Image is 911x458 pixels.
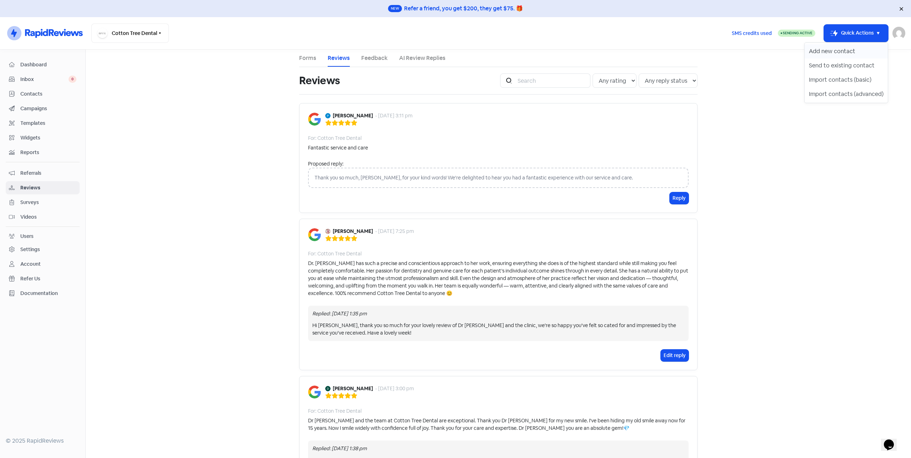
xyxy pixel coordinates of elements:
a: Surveys [6,196,80,209]
div: Thank you so much, [PERSON_NAME], for your kind words! We're delighted to hear you had a fantasti... [308,168,689,188]
a: Campaigns [6,102,80,115]
i: Replied: [DATE] 1:35 pm [312,310,367,317]
button: Import contacts (basic) [805,73,888,87]
h1: Reviews [299,69,340,92]
a: Reports [6,146,80,159]
span: Reports [20,149,76,156]
div: Dr [PERSON_NAME] and the team at Cotton Tree Dental are exceptional. Thank you Dr [PERSON_NAME] f... [308,417,689,432]
button: Reply [670,192,689,204]
span: Referrals [20,169,76,177]
span: Campaigns [20,105,76,112]
button: Add new contact [805,44,888,58]
div: - [DATE] 3:11 pm [375,112,413,119]
a: Refer Us [6,272,80,285]
img: Image [308,228,321,241]
span: Reviews [20,184,76,192]
img: Avatar [325,113,331,118]
a: Templates [6,117,80,130]
div: Settings [20,246,40,253]
i: Replied: [DATE] 1:38 pm [312,445,367,452]
a: Widgets [6,131,80,144]
a: Documentation [6,287,80,300]
span: Refer Us [20,275,76,283]
a: Settings [6,243,80,256]
a: AI Review Replies [399,54,446,62]
button: Edit reply [661,350,689,361]
div: Dr. [PERSON_NAME] has such a precise and conscientious approach to her work, ensuring everything ... [308,260,689,297]
img: Image [308,386,321,398]
button: Import contacts (advanced) [805,87,888,101]
a: Reviews [6,181,80,194]
a: SMS credits used [726,29,778,36]
div: Proposed reply: [308,160,689,168]
b: [PERSON_NAME] [333,385,373,392]
img: User [892,27,905,40]
div: For: Cotton Tree Dental [308,250,362,258]
a: Users [6,230,80,243]
img: Avatar [325,386,331,391]
iframe: chat widget [881,429,904,451]
span: Widgets [20,134,76,142]
b: [PERSON_NAME] [333,112,373,119]
div: © 2025 RapidReviews [6,437,80,445]
div: - [DATE] 3:00 pm [375,385,414,392]
a: Account [6,258,80,271]
span: Templates [20,119,76,127]
span: Surveys [20,199,76,206]
a: Reviews [328,54,350,62]
span: Documentation [20,290,76,297]
span: Inbox [20,76,69,83]
a: Contacts [6,87,80,101]
div: Refer a friend, you get $200, they get $75. 🎁 [404,4,523,13]
div: Users [20,233,34,240]
a: Dashboard [6,58,80,71]
b: [PERSON_NAME] [333,228,373,235]
div: For: Cotton Tree Dental [308,407,362,415]
img: Avatar [325,229,331,234]
span: Dashboard [20,61,76,68]
span: Sending Active [783,31,812,35]
span: Videos [20,213,76,221]
button: Quick Actions [824,25,888,42]
div: Account [20,260,41,268]
div: Hi [PERSON_NAME], thank you so much for your lovely review of Dr [PERSON_NAME] and the clinic, we... [312,322,684,337]
a: Referrals [6,167,80,180]
span: New [388,5,402,12]
a: Inbox 0 [6,73,80,86]
img: Image [308,113,321,126]
input: Search [513,73,590,88]
span: 0 [69,76,76,83]
span: SMS credits used [732,30,772,37]
button: Send to existing contact [805,58,888,73]
div: Fantastic service and care [308,144,368,152]
div: For: Cotton Tree Dental [308,134,362,142]
a: Feedback [361,54,388,62]
button: Cotton Tree Dental [91,24,169,43]
a: Sending Active [778,29,815,37]
a: Videos [6,210,80,224]
a: Forms [299,54,316,62]
span: Contacts [20,90,76,98]
div: - [DATE] 7:25 pm [375,228,414,235]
